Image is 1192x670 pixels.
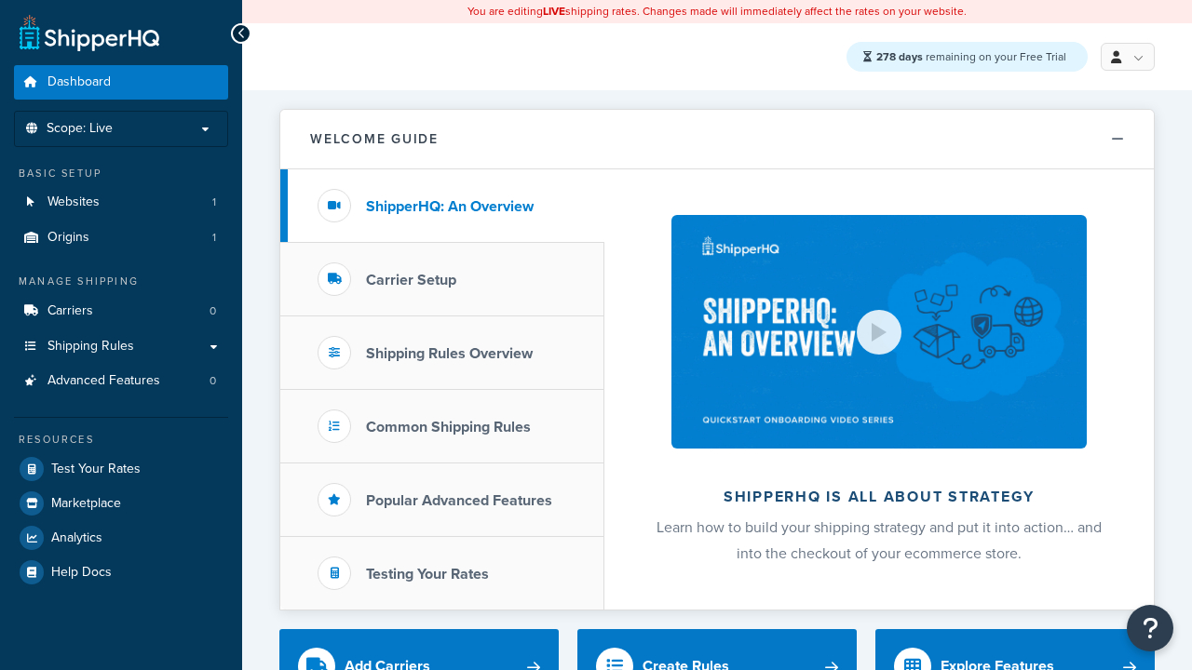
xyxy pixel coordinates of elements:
[47,121,113,137] span: Scope: Live
[366,566,489,583] h3: Testing Your Rates
[1127,605,1173,651] button: Open Resource Center
[210,373,216,389] span: 0
[212,230,216,246] span: 1
[47,74,111,90] span: Dashboard
[14,556,228,589] a: Help Docs
[14,166,228,181] div: Basic Setup
[14,185,228,220] li: Websites
[14,274,228,289] div: Manage Shipping
[14,329,228,364] a: Shipping Rules
[210,303,216,319] span: 0
[51,530,102,546] span: Analytics
[14,364,228,398] a: Advanced Features0
[212,194,216,210] span: 1
[14,521,228,555] a: Analytics
[51,496,121,512] span: Marketplace
[654,489,1104,505] h2: ShipperHQ is all about strategy
[14,221,228,255] a: Origins1
[14,185,228,220] a: Websites1
[366,492,552,509] h3: Popular Advanced Features
[47,373,160,389] span: Advanced Features
[366,419,531,435] h3: Common Shipping Rules
[14,364,228,398] li: Advanced Features
[14,294,228,328] a: Carriers0
[280,110,1154,169] button: Welcome Guide
[51,565,112,581] span: Help Docs
[14,294,228,328] li: Carriers
[310,132,439,146] h2: Welcome Guide
[876,48,923,65] strong: 278 days
[366,198,534,215] h3: ShipperHQ: An Overview
[671,215,1087,449] img: ShipperHQ is all about strategy
[47,303,93,319] span: Carriers
[14,452,228,486] a: Test Your Rates
[366,272,456,288] h3: Carrier Setup
[14,65,228,100] a: Dashboard
[14,221,228,255] li: Origins
[47,339,134,355] span: Shipping Rules
[47,194,100,210] span: Websites
[47,230,89,246] span: Origins
[366,345,533,362] h3: Shipping Rules Overview
[14,432,228,448] div: Resources
[876,48,1066,65] span: remaining on your Free Trial
[51,462,141,477] span: Test Your Rates
[14,487,228,520] a: Marketplace
[657,516,1102,564] span: Learn how to build your shipping strategy and put it into action… and into the checkout of your e...
[543,3,565,20] b: LIVE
